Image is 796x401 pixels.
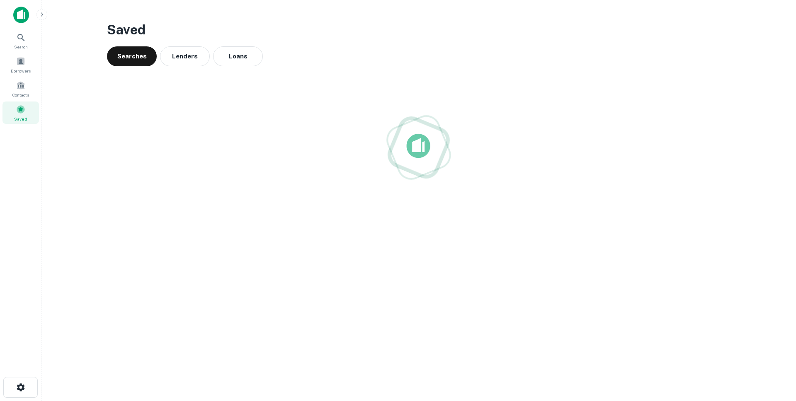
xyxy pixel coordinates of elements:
img: capitalize-icon.png [13,7,29,23]
span: Saved [14,116,27,122]
h3: Saved [107,20,730,40]
span: Search [14,43,28,50]
button: Searches [107,46,157,66]
iframe: Chat Widget [755,335,796,374]
a: Search [2,29,39,52]
button: Loans [213,46,263,66]
a: Contacts [2,77,39,100]
a: Borrowers [2,53,39,76]
span: Borrowers [11,68,31,74]
span: Contacts [12,92,29,98]
a: Saved [2,101,39,124]
button: Lenders [160,46,210,66]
